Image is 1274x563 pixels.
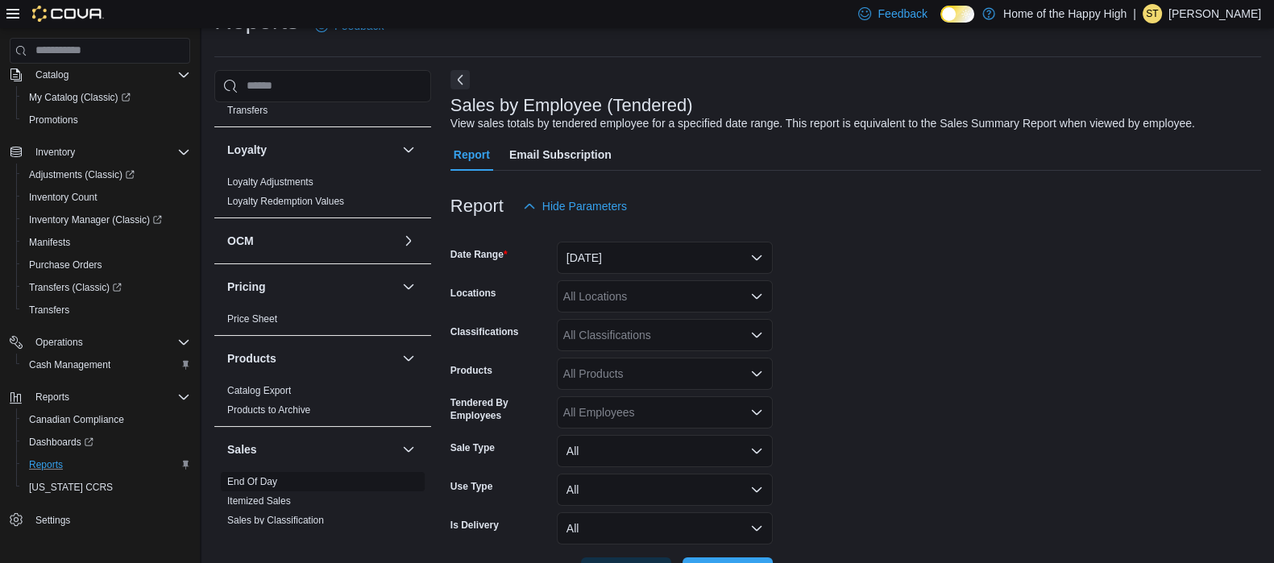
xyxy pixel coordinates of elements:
[29,436,93,449] span: Dashboards
[750,329,763,342] button: Open list of options
[227,441,396,457] button: Sales
[557,512,773,544] button: All
[750,406,763,419] button: Open list of options
[1133,4,1136,23] p: |
[399,277,418,296] button: Pricing
[450,197,504,216] h3: Report
[450,287,496,300] label: Locations
[29,481,113,494] span: [US_STATE] CCRS
[29,511,77,530] a: Settings
[227,105,268,116] a: Transfers
[16,276,197,299] a: Transfers (Classic)
[214,172,431,217] div: Loyalty
[23,210,190,230] span: Inventory Manager (Classic)
[29,413,124,426] span: Canadian Compliance
[1146,4,1158,23] span: ST
[557,435,773,467] button: All
[23,433,100,452] a: Dashboards
[29,304,69,317] span: Transfers
[450,519,499,532] label: Is Delivery
[23,355,190,375] span: Cash Management
[450,115,1195,132] div: View sales totals by tendered employee for a specified date range. This report is equivalent to t...
[399,440,418,459] button: Sales
[1003,4,1127,23] p: Home of the Happy High
[16,476,197,499] button: [US_STATE] CCRS
[16,431,197,453] a: Dashboards
[517,190,633,222] button: Hide Parameters
[542,198,627,214] span: Hide Parameters
[29,65,190,85] span: Catalog
[23,478,190,497] span: Washington CCRS
[227,385,291,396] a: Catalog Export
[29,458,63,471] span: Reports
[399,231,418,250] button: OCM
[1143,4,1162,23] div: Steven Thompson
[450,248,508,261] label: Date Range
[227,196,344,207] a: Loyalty Redemption Values
[23,410,131,429] a: Canadian Compliance
[450,325,519,338] label: Classifications
[35,514,70,527] span: Settings
[23,165,141,184] a: Adjustments (Classic)
[227,233,396,249] button: OCM
[16,186,197,209] button: Inventory Count
[750,367,763,380] button: Open list of options
[227,495,291,507] a: Itemized Sales
[227,313,277,325] a: Price Sheet
[23,355,117,375] a: Cash Management
[450,480,492,493] label: Use Type
[399,349,418,368] button: Products
[227,384,291,397] span: Catalog Export
[227,195,344,208] span: Loyalty Redemption Values
[16,109,197,131] button: Promotions
[227,350,276,366] h3: Products
[29,333,89,352] button: Operations
[16,86,197,109] a: My Catalog (Classic)
[23,455,69,474] a: Reports
[227,279,396,295] button: Pricing
[3,331,197,354] button: Operations
[23,88,137,107] a: My Catalog (Classic)
[227,104,268,117] span: Transfers
[29,143,190,162] span: Inventory
[3,64,197,86] button: Catalog
[3,386,197,408] button: Reports
[227,404,310,416] a: Products to Archive
[23,410,190,429] span: Canadian Compliance
[3,508,197,532] button: Settings
[227,176,313,188] a: Loyalty Adjustments
[35,68,68,81] span: Catalog
[23,478,119,497] a: [US_STATE] CCRS
[23,255,190,275] span: Purchase Orders
[227,515,324,526] a: Sales by Classification
[29,333,190,352] span: Operations
[16,299,197,321] button: Transfers
[227,313,277,325] span: Price Sheet
[16,453,197,476] button: Reports
[23,233,77,252] a: Manifests
[29,65,75,85] button: Catalog
[29,236,70,249] span: Manifests
[23,188,104,207] a: Inventory Count
[35,146,75,159] span: Inventory
[227,350,396,366] button: Products
[29,91,131,104] span: My Catalog (Classic)
[450,364,492,377] label: Products
[29,168,135,181] span: Adjustments (Classic)
[3,141,197,164] button: Inventory
[227,514,324,527] span: Sales by Classification
[227,142,267,158] h3: Loyalty
[29,281,122,294] span: Transfers (Classic)
[557,242,773,274] button: [DATE]
[454,139,490,171] span: Report
[227,495,291,507] span: Itemized Sales
[509,139,612,171] span: Email Subscription
[450,396,550,422] label: Tendered By Employees
[23,110,85,130] a: Promotions
[227,176,313,188] span: Loyalty Adjustments
[29,114,78,126] span: Promotions
[29,387,76,407] button: Reports
[227,476,277,487] a: End Of Day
